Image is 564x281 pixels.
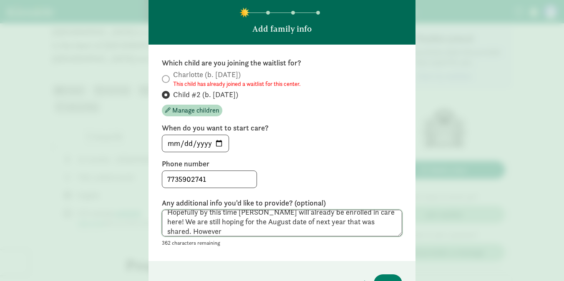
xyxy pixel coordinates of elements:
[173,80,301,88] small: This child has already joined a waitlist for this center.
[162,171,257,188] input: 5555555555
[173,70,301,88] span: Charlotte (b. [DATE])
[252,23,312,35] p: Add family info
[162,159,402,169] label: Phone number
[162,105,222,116] button: Manage children
[162,198,402,208] label: Any additional info you'd like to provide? (optional)
[162,58,402,68] label: Which child are you joining the waitlist for?
[173,90,238,100] span: Child #2 (b. [DATE])
[162,123,402,133] label: When do you want to start care?
[172,105,219,115] span: Manage children
[162,239,220,246] small: 362 characters remaining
